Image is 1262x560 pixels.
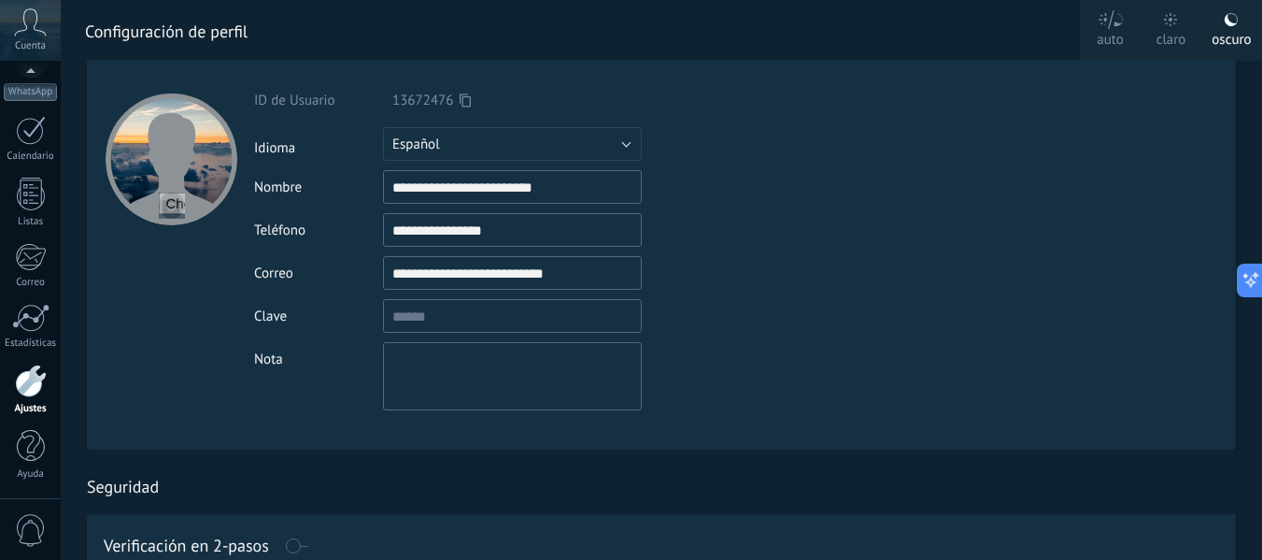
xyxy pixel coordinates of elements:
div: Ajustes [4,403,58,415]
div: WhatsApp [4,83,57,101]
div: auto [1097,12,1124,61]
div: Calendario [4,151,58,163]
div: Teléfono [254,222,383,239]
div: oscuro [1212,12,1251,61]
span: Cuenta [15,40,46,52]
h1: Verificación en 2-pasos [104,538,269,553]
div: Nota [254,342,383,368]
div: Nombre [254,179,383,196]
div: Ayuda [4,468,58,481]
div: Idioma [254,132,383,157]
span: Español [392,136,440,153]
div: claro [1156,12,1186,61]
div: Listas [4,216,58,228]
span: 13672476 [392,92,453,109]
button: Español [383,127,642,161]
div: Estadísticas [4,337,58,350]
div: Clave [254,308,383,325]
div: Correo [254,265,383,282]
h1: Seguridad [87,476,159,497]
div: ID de Usuario [254,92,383,109]
div: Correo [4,277,58,289]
